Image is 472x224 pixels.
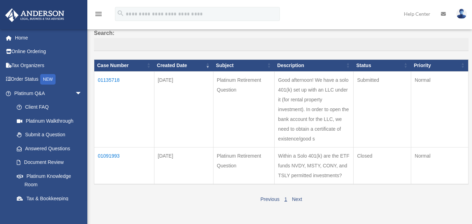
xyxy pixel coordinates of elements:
td: [DATE] [154,147,213,184]
div: NEW [40,74,56,85]
a: Tax Organizers [5,58,93,72]
a: Platinum Walkthrough [10,114,89,128]
a: Previous [260,196,279,202]
th: Description: activate to sort column ascending [275,60,354,72]
img: Anderson Advisors Platinum Portal [3,8,66,22]
a: Tax & Bookkeeping Packages [10,192,89,214]
td: Normal [411,71,469,147]
td: [DATE] [154,71,213,147]
a: Online Ordering [5,45,93,59]
td: 01091993 [94,147,154,184]
a: Next [292,196,302,202]
input: Search: [94,38,469,51]
th: Created Date: activate to sort column ascending [154,60,213,72]
label: Search: [94,28,469,51]
a: Platinum Q&Aarrow_drop_down [5,86,89,100]
a: Submit a Question [10,128,89,142]
a: 1 [284,196,287,202]
td: Submitted [354,71,411,147]
i: search [117,9,124,17]
th: Case Number: activate to sort column ascending [94,60,154,72]
a: Client FAQ [10,100,89,114]
td: 01135718 [94,71,154,147]
a: Platinum Knowledge Room [10,169,89,192]
a: Order StatusNEW [5,72,93,87]
a: Home [5,31,93,45]
td: Within a Solo 401(k) are the ETF funds NVDY, MSTY, CONY, and TSLY permitted investments? [275,147,354,184]
td: Platinum Retirement Question [213,71,275,147]
td: Platinum Retirement Question [213,147,275,184]
td: Closed [354,147,411,184]
td: Good afternoon! We have a solo 401(k) set up with an LLC under it (for rental property investment... [275,71,354,147]
img: User Pic [456,9,467,19]
i: menu [94,10,103,18]
a: Answered Questions [10,142,86,156]
td: Normal [411,147,469,184]
a: Document Review [10,156,89,169]
span: arrow_drop_down [75,86,89,101]
th: Priority: activate to sort column ascending [411,60,469,72]
th: Status: activate to sort column ascending [354,60,411,72]
th: Subject: activate to sort column ascending [213,60,275,72]
a: menu [94,12,103,18]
